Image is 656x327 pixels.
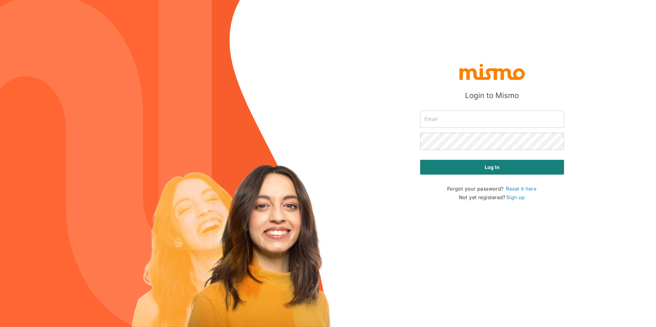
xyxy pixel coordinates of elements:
[506,194,525,201] a: Sign up
[505,185,537,192] a: Reset it here
[459,193,525,202] p: Not yet registered?
[447,184,537,193] p: Forgot your password?
[458,62,526,81] img: logo
[420,160,564,175] button: Log in
[465,91,519,100] h5: Login to Mismo
[420,111,564,128] input: Email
